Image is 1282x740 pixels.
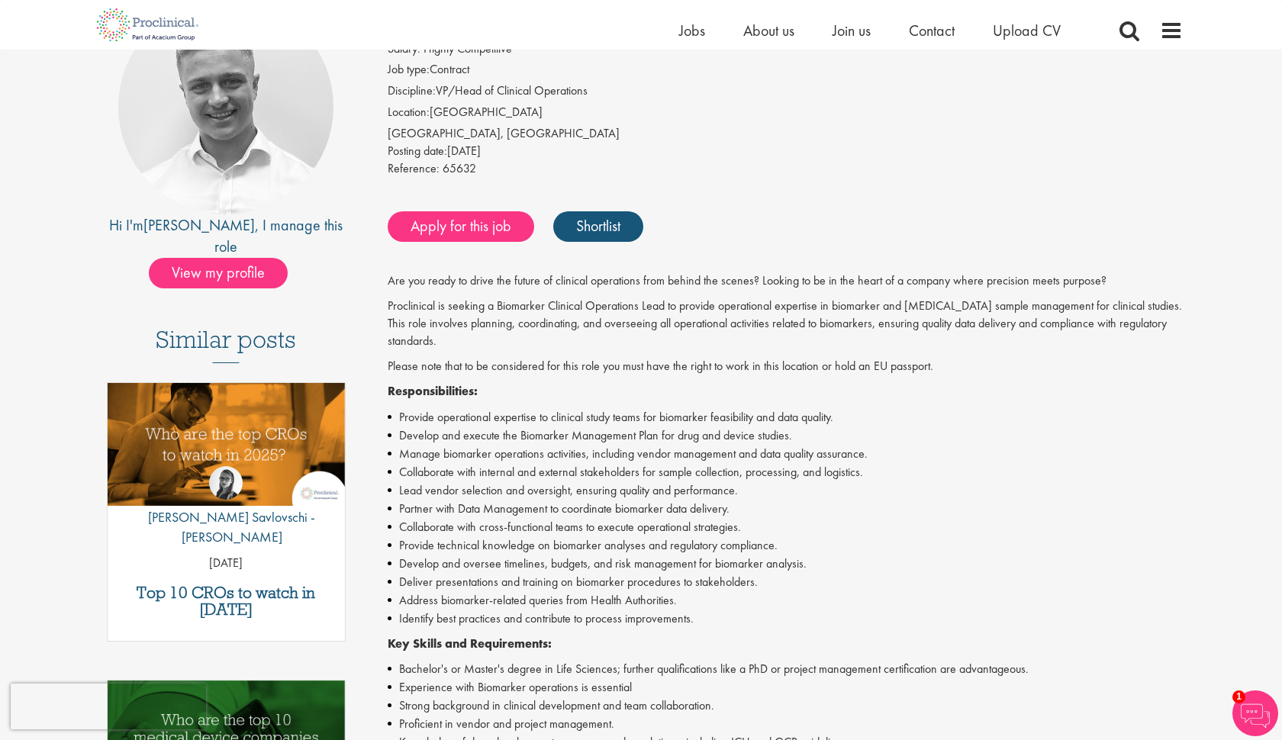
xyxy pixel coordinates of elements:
[388,61,1184,82] li: Contract
[909,21,955,40] a: Contact
[388,143,447,159] span: Posting date:
[149,261,303,281] a: View my profile
[388,678,1184,697] li: Experience with Biomarker operations is essential
[679,21,705,40] a: Jobs
[388,555,1184,573] li: Develop and oversee timelines, budgets, and risk management for biomarker analysis.
[388,383,478,399] strong: Responsibilities:
[388,660,1184,678] li: Bachelor's or Master's degree in Life Sciences; further qualifications like a PhD or project mana...
[388,500,1184,518] li: Partner with Data Management to coordinate biomarker data delivery.
[149,258,288,288] span: View my profile
[1232,690,1245,703] span: 1
[743,21,794,40] a: About us
[388,211,534,242] a: Apply for this job
[424,40,512,56] span: Highly Competitive
[99,214,353,258] div: Hi I'm , I manage this role
[833,21,871,40] a: Join us
[388,573,1184,591] li: Deliver presentations and training on biomarker procedures to stakeholders.
[388,697,1184,715] li: Strong background in clinical development and team collaboration.
[993,21,1061,40] a: Upload CV
[108,507,345,546] p: [PERSON_NAME] Savlovschi - [PERSON_NAME]
[388,125,1184,143] div: [GEOGRAPHIC_DATA], [GEOGRAPHIC_DATA]
[143,215,255,235] a: [PERSON_NAME]
[388,160,440,178] label: Reference:
[388,445,1184,463] li: Manage biomarker operations activities, including vendor management and data quality assurance.
[388,426,1184,445] li: Develop and execute the Biomarker Management Plan for drug and device studies.
[388,463,1184,481] li: Collaborate with internal and external stakeholders for sample collection, processing, and logist...
[388,61,430,79] label: Job type:
[388,104,430,121] label: Location:
[388,358,1184,375] p: Please note that to be considered for this role you must have the right to work in this location ...
[11,684,206,729] iframe: reCAPTCHA
[108,555,345,572] p: [DATE]
[115,584,337,618] a: Top 10 CROs to watch in [DATE]
[1232,690,1278,736] img: Chatbot
[388,82,1184,104] li: VP/Head of Clinical Operations
[388,536,1184,555] li: Provide technical knowledge on biomarker analyses and regulatory compliance.
[156,327,296,363] h3: Similar posts
[388,481,1184,500] li: Lead vendor selection and oversight, ensuring quality and performance.
[443,160,476,176] span: 65632
[108,383,345,506] img: Top 10 CROs 2025 | Proclinical
[388,408,1184,426] li: Provide operational expertise to clinical study teams for biomarker feasibility and data quality.
[388,518,1184,536] li: Collaborate with cross-functional teams to execute operational strategies.
[108,383,345,518] a: Link to a post
[388,715,1184,733] li: Proficient in vendor and project management.
[388,298,1184,350] p: Proclinical is seeking a Biomarker Clinical Operations Lead to provide operational expertise in b...
[388,635,552,652] strong: Key Skills and Requirements:
[388,82,436,100] label: Discipline:
[108,466,345,554] a: Theodora Savlovschi - Wicks [PERSON_NAME] Savlovschi - [PERSON_NAME]
[388,610,1184,628] li: Identify best practices and contribute to process improvements.
[209,466,243,500] img: Theodora Savlovschi - Wicks
[388,104,1184,125] li: [GEOGRAPHIC_DATA]
[388,591,1184,610] li: Address biomarker-related queries from Health Authorities.
[388,143,1184,160] div: [DATE]
[388,272,1184,290] p: Are you ready to drive the future of clinical operations from behind the scenes? Looking to be in...
[553,211,643,242] a: Shortlist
